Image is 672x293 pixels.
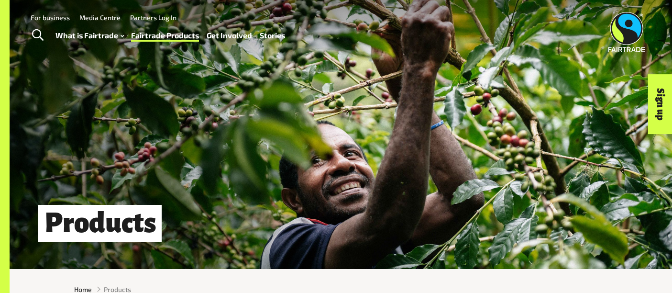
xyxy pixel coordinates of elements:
[38,205,162,242] h1: Products
[79,13,121,22] a: Media Centre
[31,13,70,22] a: For business
[130,13,176,22] a: Partners Log In
[207,29,252,43] a: Get Involved
[131,29,199,43] a: Fairtrade Products
[260,29,285,43] a: Stories
[55,29,124,43] a: What is Fairtrade
[608,12,645,52] img: Fairtrade Australia New Zealand logo
[26,23,49,47] a: Toggle Search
